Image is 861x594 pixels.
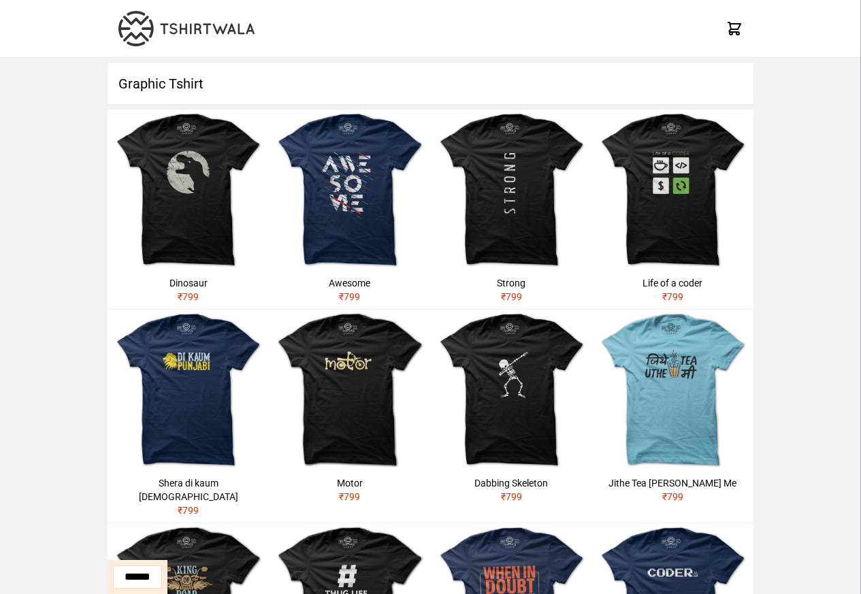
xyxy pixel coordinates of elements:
[269,110,430,309] a: Awesome₹799
[269,310,430,471] img: motor.jpg
[178,291,199,302] span: ₹ 799
[431,110,592,271] img: strong.jpg
[662,491,683,502] span: ₹ 799
[592,310,753,471] img: jithe-tea-uthe-me.jpg
[178,505,199,516] span: ₹ 799
[113,276,263,290] div: Dinosaur
[269,310,430,509] a: Motor₹799
[598,476,748,490] div: Jithe Tea [PERSON_NAME] Me
[598,276,748,290] div: Life of a coder
[501,491,522,502] span: ₹ 799
[436,276,587,290] div: Strong
[339,291,360,302] span: ₹ 799
[108,310,269,523] a: Shera di kaum [DEMOGRAPHIC_DATA]₹799
[108,110,269,271] img: dinosaur.jpg
[108,310,269,471] img: shera-di-kaum-punjabi-1.jpg
[269,110,430,271] img: awesome.jpg
[662,291,683,302] span: ₹ 799
[501,291,522,302] span: ₹ 799
[274,276,425,290] div: Awesome
[436,476,587,490] div: Dabbing Skeleton
[113,476,263,504] div: Shera di kaum [DEMOGRAPHIC_DATA]
[118,11,255,46] img: TW-LOGO-400-104.png
[592,110,753,271] img: life-of-a-coder.jpg
[108,110,269,309] a: Dinosaur₹799
[431,310,592,471] img: skeleton-dabbing.jpg
[431,310,592,509] a: Dabbing Skeleton₹799
[431,110,592,309] a: Strong₹799
[339,491,360,502] span: ₹ 799
[592,310,753,509] a: Jithe Tea [PERSON_NAME] Me₹799
[108,63,753,104] h1: Graphic Tshirt
[592,110,753,309] a: Life of a coder₹799
[274,476,425,490] div: Motor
